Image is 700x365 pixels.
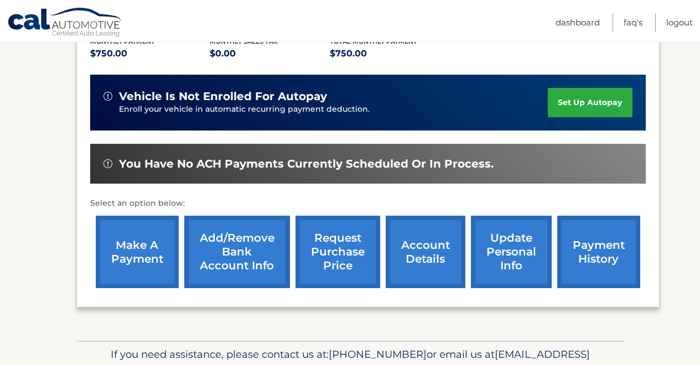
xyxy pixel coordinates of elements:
img: alert-white.svg [103,92,112,101]
p: $0.00 [210,46,330,61]
a: payment history [557,216,640,288]
a: Add/Remove bank account info [184,216,290,288]
a: account details [386,216,465,288]
a: Cal Automotive [7,7,123,39]
img: alert-white.svg [103,159,112,168]
a: FAQ's [624,13,642,32]
span: [PHONE_NUMBER] [329,348,427,361]
a: Logout [666,13,693,32]
p: $750.00 [90,46,210,61]
p: $750.00 [330,46,450,61]
a: update personal info [471,216,552,288]
p: Select an option below: [90,197,646,210]
span: You have no ACH payments currently scheduled or in process. [119,157,494,171]
p: Enroll your vehicle in automatic recurring payment deduction. [119,103,548,116]
a: Dashboard [556,13,600,32]
span: vehicle is not enrolled for autopay [119,90,327,103]
a: make a payment [96,216,179,288]
a: request purchase price [295,216,380,288]
a: set up autopay [548,88,632,117]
